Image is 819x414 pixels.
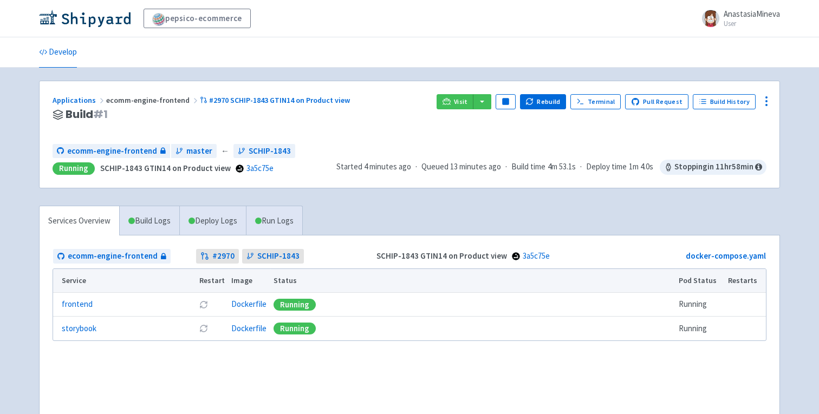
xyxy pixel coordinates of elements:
[40,206,119,236] a: Services Overview
[548,161,576,173] span: 4m 53.1s
[693,94,756,109] a: Build History
[686,251,766,261] a: docker-compose.yaml
[106,95,200,105] span: ecomm-engine-frontend
[233,144,295,159] a: SCHIP-1843
[257,250,300,262] span: SCHIP-1843
[695,10,780,27] a: AnastasiaMineva User
[62,323,96,335] a: storybook
[246,206,302,236] a: Run Logs
[179,206,246,236] a: Deploy Logs
[93,107,108,122] span: # 1
[53,95,106,105] a: Applications
[523,251,550,261] a: 3a5c75e
[675,293,725,317] td: Running
[675,269,725,293] th: Pod Status
[200,95,352,105] a: #2970 SCHIP-1843 GTIN14 on Product view
[629,161,653,173] span: 1m 4.0s
[675,317,725,340] td: Running
[196,249,239,264] a: #2970
[421,161,501,172] span: Queued
[520,94,567,109] button: Rebuild
[62,298,93,311] a: frontend
[120,206,179,236] a: Build Logs
[336,161,411,172] span: Started
[53,162,95,175] div: Running
[66,108,108,121] span: Build
[274,299,316,311] div: Running
[586,161,627,173] span: Deploy time
[144,9,251,28] a: pepsico-ecommerce
[274,323,316,334] div: Running
[39,10,131,27] img: Shipyard logo
[67,145,157,157] span: ecomm-engine-frontend
[53,144,170,159] a: ecomm-engine-frontend
[437,94,473,109] a: Visit
[660,160,766,175] span: Stopping in 11 hr 58 min
[221,145,229,157] span: ←
[724,20,780,27] small: User
[53,249,171,264] a: ecomm-engine-frontend
[53,269,196,293] th: Service
[364,161,411,172] time: 4 minutes ago
[725,269,766,293] th: Restarts
[186,145,212,157] span: master
[39,37,77,68] a: Develop
[511,161,545,173] span: Build time
[199,324,208,333] button: Restart pod
[231,299,266,309] a: Dockerfile
[376,251,507,261] strong: SCHIP-1843 GTIN14 on Product view
[242,249,304,264] a: SCHIP-1843
[496,94,515,109] button: Pause
[570,94,621,109] a: Terminal
[724,9,780,19] span: AnastasiaMineva
[171,144,217,159] a: master
[228,269,270,293] th: Image
[270,269,675,293] th: Status
[196,269,228,293] th: Restart
[454,97,468,106] span: Visit
[68,250,158,262] span: ecomm-engine-frontend
[336,160,766,175] div: · · ·
[625,94,688,109] a: Pull Request
[199,300,208,309] button: Restart pod
[246,163,274,173] a: 3a5c75e
[212,250,235,262] strong: # 2970
[249,145,291,157] span: SCHIP-1843
[100,163,231,173] strong: SCHIP-1843 GTIN14 on Product view
[450,161,501,172] time: 13 minutes ago
[231,323,266,333] a: Dockerfile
